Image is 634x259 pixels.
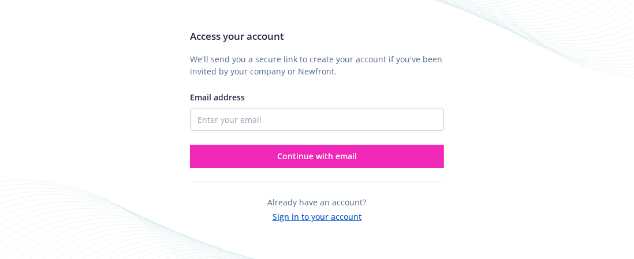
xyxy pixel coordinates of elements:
[190,29,443,44] h3: Access your account
[190,53,443,77] p: We'll send you a secure link to create your account if you've been invited by your company or New...
[277,151,357,162] span: Continue with email
[190,108,443,131] input: Enter your email
[190,92,245,103] span: Email address
[190,145,443,168] button: Continue with email
[273,208,361,223] button: Sign in to your account
[268,197,367,208] span: Already have an account?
